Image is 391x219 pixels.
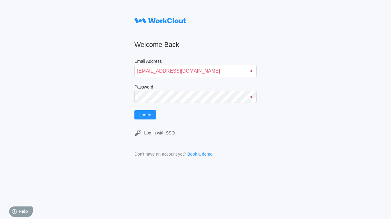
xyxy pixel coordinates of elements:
div: Don't have an account yet? [134,152,186,157]
div: Log in with SSO [144,130,175,135]
a: Log in with SSO [134,129,257,137]
button: Log In [134,110,156,119]
h2: Welcome Back [134,40,257,49]
label: Password [134,85,257,91]
input: Enter your email [134,65,257,77]
a: Book a demo [187,152,213,157]
label: Email Address [134,59,257,65]
span: Log In [139,113,151,117]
